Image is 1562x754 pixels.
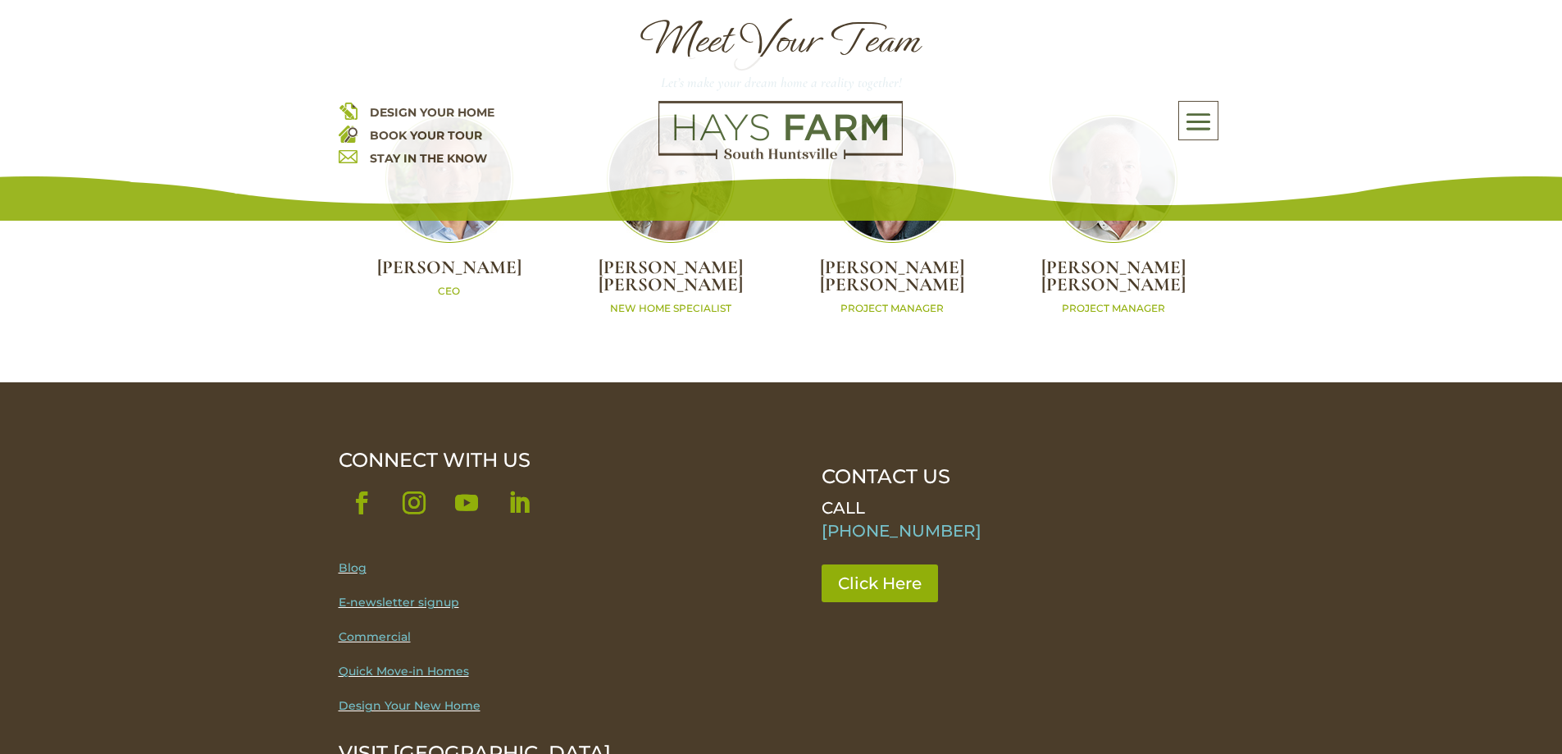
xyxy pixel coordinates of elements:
[339,285,560,299] p: CEO
[658,101,903,160] img: Logo
[496,480,542,526] a: Follow on LinkedIn
[339,698,480,713] a: Design Your New Home
[658,149,903,163] a: hays farm homes huntsville development
[444,480,490,526] a: Follow on Youtube
[339,480,385,526] a: Follow on Facebook
[339,595,459,610] a: E-newsletter signup
[822,498,865,518] span: CALL
[370,105,494,120] a: DESIGN YOUR HOME
[339,560,367,575] a: Blog
[370,151,487,166] a: STAY IN THE KNOW
[370,128,482,143] a: BOOK YOUR TOUR
[822,564,938,602] a: Click Here
[391,480,437,526] a: Follow on Instagram
[781,259,1003,301] h2: [PERSON_NAME] [PERSON_NAME]
[822,465,1207,488] p: CONTACT US
[339,101,357,120] img: design your home
[339,259,560,285] h2: [PERSON_NAME]
[1003,259,1224,301] h2: [PERSON_NAME] [PERSON_NAME]
[339,16,1224,72] h1: Meet Your Team
[1003,302,1224,316] p: PROJECT MANAGER
[339,449,757,472] div: CONNECT WITH US
[560,259,781,301] h2: [PERSON_NAME] [PERSON_NAME]
[822,521,981,541] a: [PHONE_NUMBER]
[339,629,411,644] a: Commercial
[781,302,1003,316] p: PROJECT MANAGER
[339,124,357,143] img: book your home tour
[560,302,781,316] p: NEW HOME SPECIALIST
[339,664,469,679] a: Quick Move-in Homes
